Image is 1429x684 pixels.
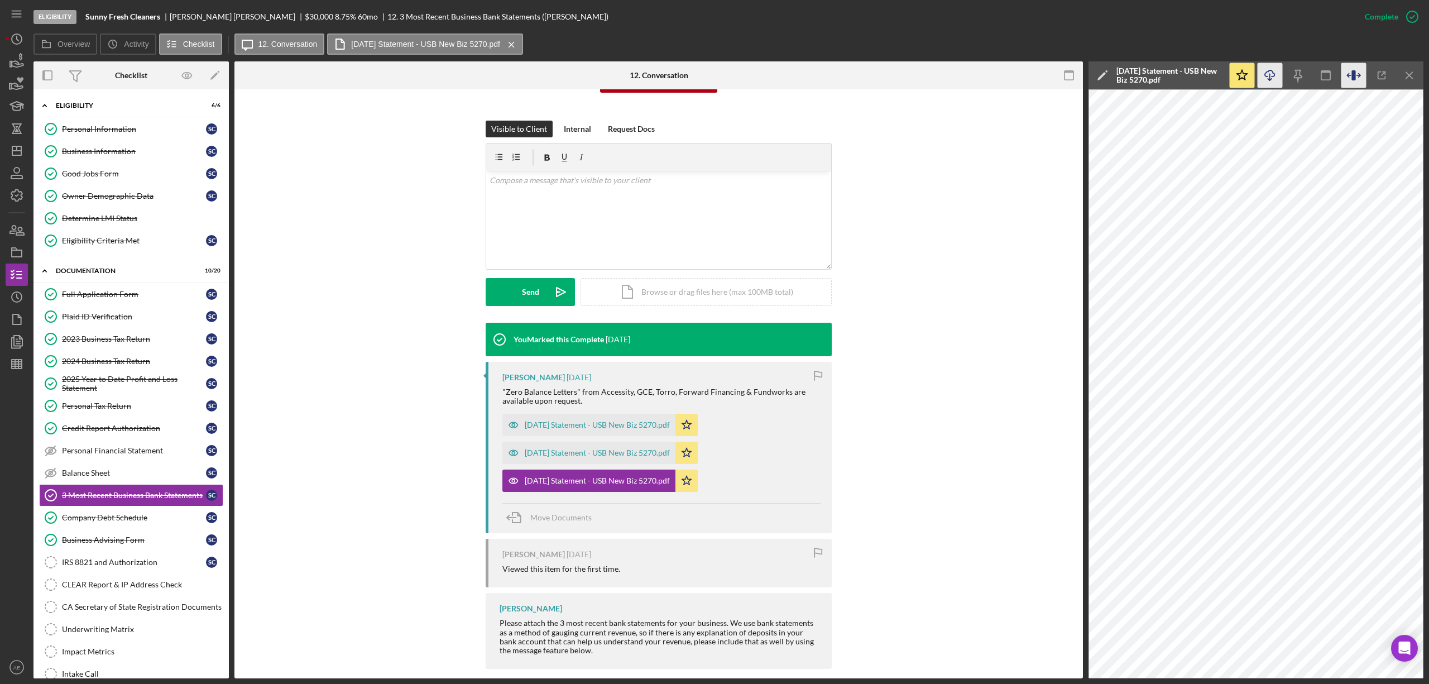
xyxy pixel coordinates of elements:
[206,123,217,135] div: S C
[39,395,223,417] a: Personal Tax ReturnSC
[206,146,217,157] div: S C
[1354,6,1423,28] button: Complete
[206,311,217,322] div: S C
[56,102,193,109] div: Eligibility
[62,357,206,366] div: 2024 Business Tax Return
[13,664,21,671] text: AE
[183,40,215,49] label: Checklist
[502,470,698,492] button: [DATE] Statement - USB New Biz 5270.pdf
[491,121,547,137] div: Visible to Client
[502,504,603,532] button: Move Documents
[206,235,217,246] div: S C
[170,12,305,21] div: [PERSON_NAME] [PERSON_NAME]
[62,169,206,178] div: Good Jobs Form
[558,121,597,137] button: Internal
[62,580,223,589] div: CLEAR Report & IP Address Check
[39,118,223,140] a: Personal InformationSC
[6,656,28,678] button: AE
[62,602,223,611] div: CA Secretary of State Registration Documents
[335,12,356,21] div: 8.75 %
[39,372,223,395] a: 2025 Year to Date Profit and Loss StatementSC
[1116,66,1222,84] div: [DATE] Statement - USB New Biz 5270.pdf
[206,378,217,389] div: S C
[200,102,220,109] div: 6 / 6
[39,140,223,162] a: Business InformationSC
[39,417,223,439] a: Credit Report AuthorizationSC
[115,71,147,80] div: Checklist
[564,121,591,137] div: Internal
[56,267,193,274] div: Documentation
[62,625,223,634] div: Underwriting Matrix
[305,12,333,21] span: $30,000
[206,423,217,434] div: S C
[39,640,223,663] a: Impact Metrics
[1391,635,1418,662] div: Open Intercom Messenger
[62,334,206,343] div: 2023 Business Tax Return
[606,335,630,344] time: 2025-09-23 20:21
[200,267,220,274] div: 10 / 20
[327,34,523,55] button: [DATE] Statement - USB New Biz 5270.pdf
[206,557,217,568] div: S C
[525,476,670,485] div: [DATE] Statement - USB New Biz 5270.pdf
[502,442,698,464] button: [DATE] Statement - USB New Biz 5270.pdf
[62,446,206,455] div: Personal Financial Statement
[62,125,206,133] div: Personal Information
[530,513,592,522] span: Move Documents
[608,121,655,137] div: Request Docs
[567,550,591,559] time: 2025-09-22 22:56
[62,647,223,656] div: Impact Metrics
[62,401,206,410] div: Personal Tax Return
[39,328,223,350] a: 2023 Business Tax ReturnSC
[502,373,565,382] div: [PERSON_NAME]
[85,12,160,21] b: Sunny Fresh Cleaners
[159,34,222,55] button: Checklist
[500,619,821,654] div: Please attach the 3 most recent bank statements for your business. We use bank statements as a me...
[62,513,206,522] div: Company Debt Schedule
[62,214,223,223] div: Determine LMI Status
[100,34,156,55] button: Activity
[39,185,223,207] a: Owner Demographic DataSC
[525,448,670,457] div: [DATE] Statement - USB New Biz 5270.pdf
[39,162,223,185] a: Good Jobs FormSC
[206,289,217,300] div: S C
[258,40,318,49] label: 12. Conversation
[62,290,206,299] div: Full Application Form
[602,121,660,137] button: Request Docs
[486,121,553,137] button: Visible to Client
[33,34,97,55] button: Overview
[502,565,620,573] div: Viewed this item for the first time.
[206,333,217,345] div: S C
[33,10,76,24] div: Eligibility
[62,491,206,500] div: 3 Most Recent Business Bank Statements
[358,12,378,21] div: 60 mo
[39,350,223,372] a: 2024 Business Tax ReturnSC
[486,278,575,306] button: Send
[39,618,223,640] a: Underwriting Matrix
[522,278,539,306] div: Send
[39,529,223,551] a: Business Advising FormSC
[525,420,670,429] div: [DATE] Statement - USB New Biz 5270.pdf
[39,462,223,484] a: Balance SheetSC
[206,512,217,523] div: S C
[514,335,604,344] div: You Marked this Complete
[124,40,148,49] label: Activity
[206,445,217,456] div: S C
[39,305,223,328] a: Plaid ID VerificationSC
[630,71,688,80] div: 12. Conversation
[206,356,217,367] div: S C
[500,604,562,613] div: [PERSON_NAME]
[62,468,206,477] div: Balance Sheet
[39,439,223,462] a: Personal Financial StatementSC
[62,147,206,156] div: Business Information
[206,534,217,546] div: S C
[57,40,90,49] label: Overview
[62,535,206,544] div: Business Advising Form
[502,388,821,405] div: "Zero Balance Letters" from Accessity, GCE, Torro, Forward Financing & Fundworks are available up...
[206,400,217,412] div: S C
[39,551,223,573] a: IRS 8821 and AuthorizationSC
[39,596,223,618] a: CA Secretary of State Registration Documents
[39,506,223,529] a: Company Debt ScheduleSC
[502,414,698,436] button: [DATE] Statement - USB New Biz 5270.pdf
[567,373,591,382] time: 2025-09-22 23:01
[387,12,608,21] div: 12. 3 Most Recent Business Bank Statements ([PERSON_NAME])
